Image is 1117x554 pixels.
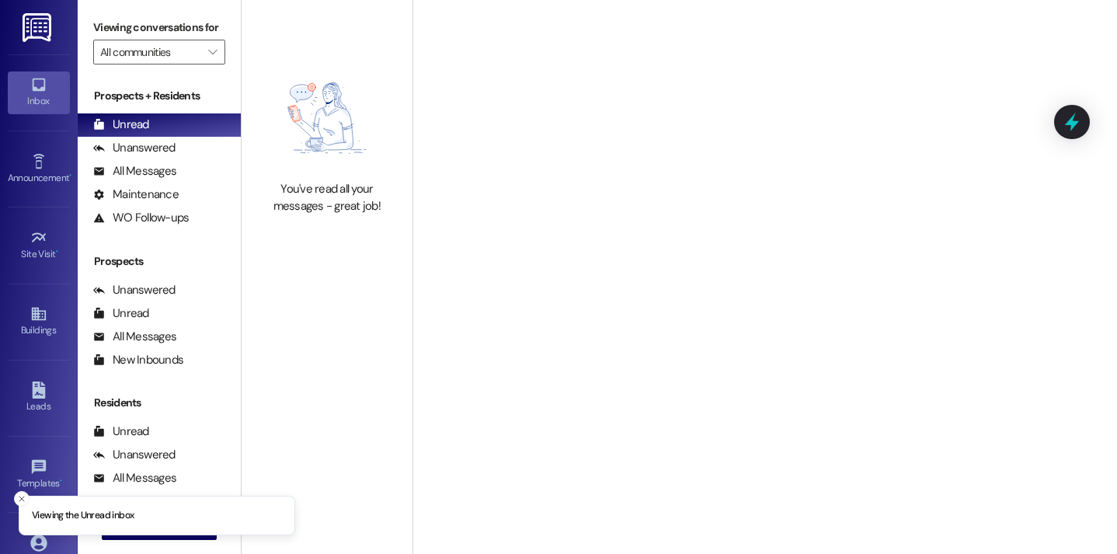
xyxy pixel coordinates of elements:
div: All Messages [93,470,176,486]
button: Close toast [14,491,30,507]
div: All Messages [93,329,176,345]
div: WO Follow-ups [93,210,189,226]
a: Buildings [8,301,70,343]
div: Unanswered [93,140,176,156]
span: • [69,170,71,181]
input: All communities [100,40,200,64]
div: Unread [93,305,149,322]
p: Viewing the Unread inbox [32,509,134,523]
div: Unanswered [93,282,176,298]
div: Prospects + Residents [78,88,241,104]
div: Unanswered [93,447,176,463]
div: Residents [78,395,241,411]
i:  [208,46,217,58]
div: All Messages [93,163,176,179]
img: empty-state [259,63,395,174]
div: Prospects [78,253,241,270]
span: • [56,246,58,257]
img: ResiDesk Logo [23,13,54,42]
a: Site Visit • [8,225,70,267]
a: Templates • [8,454,70,496]
div: New Inbounds [93,352,183,368]
div: You've read all your messages - great job! [259,181,395,214]
a: Inbox [8,71,70,113]
span: • [60,476,62,486]
div: Unread [93,423,149,440]
div: Maintenance [93,186,179,203]
label: Viewing conversations for [93,16,225,40]
a: Leads [8,377,70,419]
div: Unread [93,117,149,133]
